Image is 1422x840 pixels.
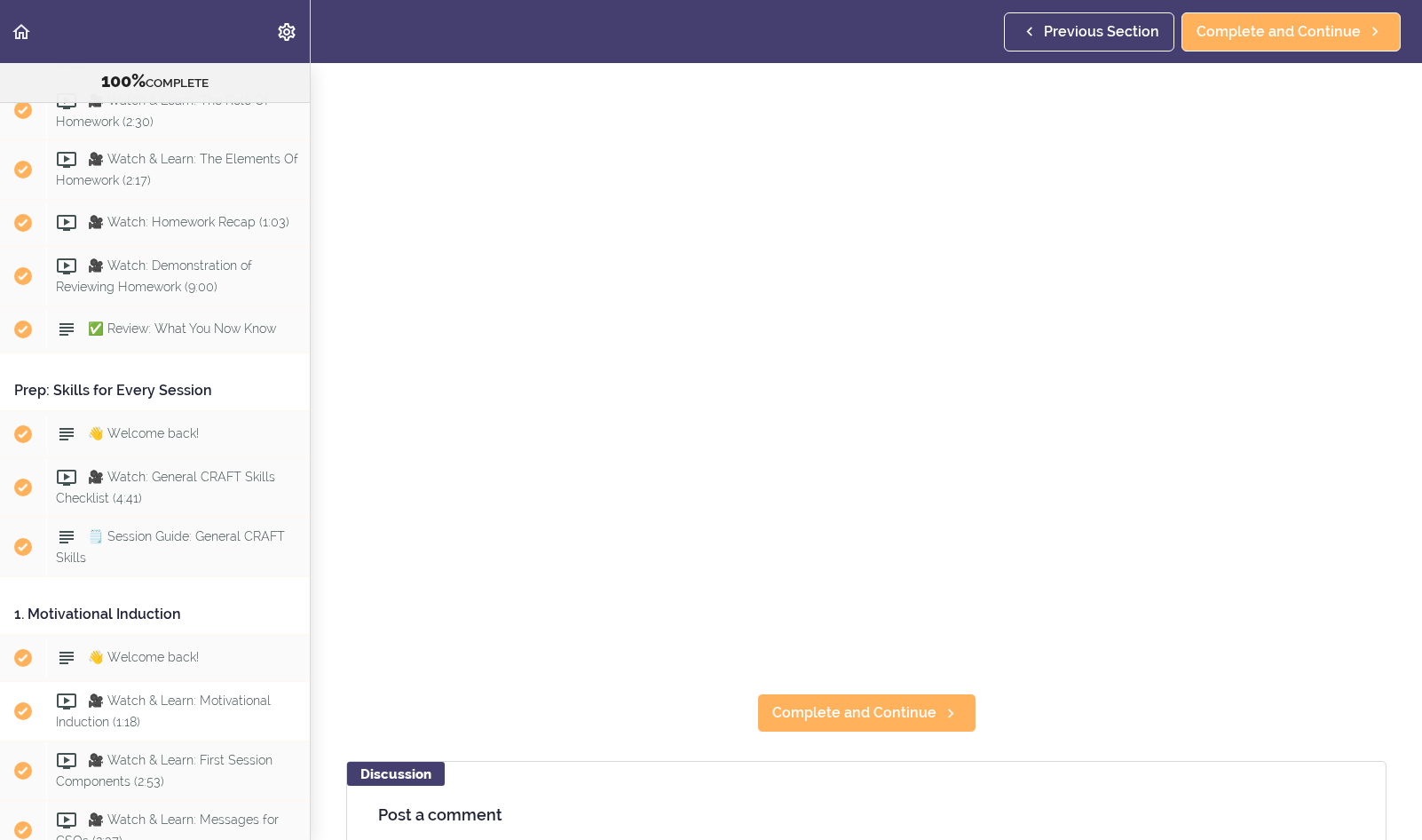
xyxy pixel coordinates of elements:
[88,322,276,337] span: ✅ Review: What You Now Know
[56,259,252,294] span: 🎥 Watch: Demonstration of Reviewing Homework (9:00)
[22,70,288,93] div: COMPLETE
[1181,12,1401,52] a: Complete and Continue
[346,80,1386,665] iframe: Video Player
[101,70,146,91] span: 100%
[1197,21,1361,43] span: Complete and Continue
[56,530,285,565] span: 🗒️ Session Guide: General CRAFT Skills
[56,754,273,788] span: 🎥 Watch & Learn: First Session Components (2:53)
[11,21,32,43] svg: Back to course curriculum
[1044,21,1159,43] span: Previous Section
[772,702,936,724] span: Complete and Continue
[378,806,1355,824] h4: Post a comment
[56,471,275,505] span: 🎥 Watch: General CRAFT Skills Checklist (4:41)
[88,216,289,230] span: 🎥 Watch: Homework Recap (1:03)
[88,651,199,665] span: 👋 Welcome back!
[276,21,297,43] svg: Settings Menu
[757,693,976,733] a: Complete and Continue
[56,694,271,729] span: 🎥 Watch & Learn: Motivational Induction (1:18)
[56,153,298,187] span: 🎥 Watch & Learn: The Elements Of Homework (2:17)
[1004,12,1174,52] a: Previous Section
[347,762,445,786] div: Discussion
[88,427,199,441] span: 👋 Welcome back!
